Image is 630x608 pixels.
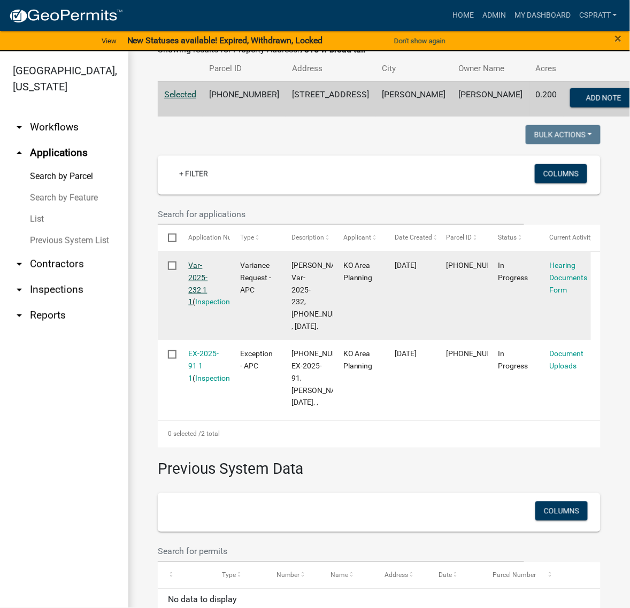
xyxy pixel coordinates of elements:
[343,234,371,241] span: Applicant
[276,572,300,579] span: Number
[13,258,26,271] i: arrow_drop_down
[189,234,247,241] span: Application Number
[439,572,452,579] span: Date
[13,121,26,134] i: arrow_drop_down
[615,31,622,46] span: ×
[550,234,594,241] span: Current Activity
[488,225,539,251] datatable-header-cell: Status
[498,261,528,282] span: In Progress
[395,234,432,241] span: Date Created
[447,234,472,241] span: Parcel ID
[550,349,584,370] a: Document Uploads
[428,563,482,588] datatable-header-cell: Date
[291,349,356,406] span: 025-084-090, EX-2025-91, Todd Anderson, 09/08/2025, ,
[447,261,510,270] span: 025-084-090
[343,349,373,370] span: KO Area Planning
[483,563,537,588] datatable-header-cell: Parcel Number
[212,563,266,588] datatable-header-cell: Type
[575,5,621,26] a: cspratt
[240,349,273,370] span: Exception - APC
[529,56,564,81] th: Acres
[203,56,286,81] th: Parcel ID
[343,261,373,282] span: KO Area Planning
[498,234,517,241] span: Status
[158,541,524,563] input: Search for permits
[127,35,323,45] strong: New Statuses available! Expired, Withdrawn, Locked
[586,93,621,102] span: Add Note
[333,225,385,251] datatable-header-cell: Applicant
[320,563,374,588] datatable-header-cell: Name
[240,261,271,294] span: Variance Request - APC
[196,374,234,382] a: Inspections
[189,349,219,382] a: EX-2025-91 1 1
[535,164,587,183] button: Columns
[281,225,333,251] datatable-header-cell: Description
[189,348,220,384] div: ( )
[164,89,196,99] a: Selected
[510,5,575,26] a: My Dashboard
[385,572,408,579] span: Address
[291,234,324,241] span: Description
[266,563,320,588] datatable-header-cell: Number
[178,225,229,251] datatable-header-cell: Application Number
[13,283,26,296] i: arrow_drop_down
[526,125,601,144] button: Bulk Actions
[189,261,208,306] a: Var-2025-232 1 1
[448,5,478,26] a: Home
[447,349,510,358] span: 025-084-090
[13,147,26,159] i: arrow_drop_up
[286,56,375,81] th: Address
[535,502,588,521] button: Columns
[158,421,601,448] div: 2 total
[158,225,178,251] datatable-header-cell: Select
[385,225,436,251] datatable-header-cell: Date Created
[189,259,220,308] div: ( )
[158,448,601,481] h3: Previous System Data
[493,572,536,579] span: Parcel Number
[158,203,524,225] input: Search for applications
[222,572,236,579] span: Type
[478,5,510,26] a: Admin
[452,56,529,81] th: Owner Name
[436,225,488,251] datatable-header-cell: Parcel ID
[291,261,356,330] span: Todd Anderson, Var-2025-232, 025-084-090, , 09/08/2025,
[395,261,417,270] span: 08/08/2025
[375,81,452,117] td: [PERSON_NAME]
[13,309,26,322] i: arrow_drop_down
[529,81,564,117] td: 0.200
[374,563,428,588] datatable-header-cell: Address
[498,349,528,370] span: In Progress
[97,32,121,50] a: View
[550,261,588,294] a: Hearing Documents Form
[375,56,452,81] th: City
[171,164,217,183] a: + Filter
[395,349,417,358] span: 08/08/2025
[230,225,281,251] datatable-header-cell: Type
[240,234,254,241] span: Type
[168,430,201,438] span: 0 selected /
[540,225,591,251] datatable-header-cell: Current Activity
[390,32,450,50] button: Don't show again
[615,32,622,45] button: Close
[203,81,286,117] td: [PHONE_NUMBER]
[196,297,234,306] a: Inspections
[452,81,529,117] td: [PERSON_NAME]
[331,572,348,579] span: Name
[286,81,375,117] td: [STREET_ADDRESS]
